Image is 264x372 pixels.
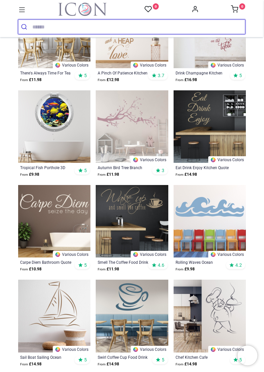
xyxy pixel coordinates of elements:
img: Color Wheel [210,252,216,257]
strong: £ 11.98 [98,266,119,272]
span: From [98,362,106,366]
strong: £ 10.98 [20,266,42,272]
span: 3.7 [158,72,164,78]
img: Sail Boat Sailing Ocean Wall Sticker [18,280,90,352]
span: From [20,362,28,366]
a: Various Colors [208,251,246,257]
a: Autumn Bird Tree Branch [98,165,152,170]
strong: £ 14.98 [20,361,42,367]
img: Color Wheel [210,157,216,163]
a: Swirl Coffee Cup Food Drink [98,354,152,360]
a: A Pinch Of Patience Kitchen Quotes [98,70,152,75]
img: Color Wheel [55,252,61,257]
span: 4.6 [158,262,164,268]
img: Swirl Coffee Cup Food Drink Wall Sticker [96,280,168,352]
span: 5 [162,357,164,363]
button: Submit [18,20,32,34]
img: Color Wheel [133,252,139,257]
span: 4.2 [235,262,242,268]
img: Rolling Waves Ocean Wall Sticker [174,185,246,257]
img: Autumn Bird Tree Branch Wall Sticker [96,90,168,163]
a: 0 [231,7,246,13]
span: From [98,173,106,176]
img: Color Wheel [55,347,61,352]
a: Various Colors [131,251,168,257]
strong: £ 14.98 [176,171,197,178]
a: Various Colors [53,346,90,352]
img: Carpe Diem Bathroom Quote Wall Sticker [18,185,90,257]
iframe: Brevo live chat [238,346,257,365]
a: Sail Boat Sailing Ocean [20,354,75,360]
a: Smell The Coffee Food Drink Quote [98,259,152,265]
a: Tropical Fish Porthole 3D [20,165,75,170]
img: Chef Kitchen Cafe Wall Sticker [174,280,246,352]
span: From [176,78,183,82]
span: From [20,173,28,176]
img: Tropical Fish Porthole 3D Wall Sticker [18,90,90,163]
img: Color Wheel [210,62,216,68]
a: Logo of Icon Wall Stickers [58,3,107,16]
strong: £ 11.98 [20,77,42,83]
a: Various Colors [208,62,246,68]
span: From [20,267,28,271]
img: Color Wheel [133,157,139,163]
span: 5 [84,72,87,78]
a: Eat Drink Enjoy Kitchen Quote [176,165,230,170]
a: Various Colors [131,346,168,352]
a: Various Colors [131,156,168,163]
img: Color Wheel [133,347,139,352]
a: Various Colors [53,62,90,68]
a: Various Colors [53,251,90,257]
strong: £ 9.98 [176,266,195,272]
sup: 0 [239,3,246,10]
span: 5 [84,262,87,268]
span: From [98,78,106,82]
strong: £ 9.98 [20,171,39,178]
span: 5 [84,357,87,363]
a: Drink Champagne Kitchen Quote [176,70,230,75]
strong: £ 14.98 [98,361,119,367]
a: Rolling Waves Ocean [176,259,230,265]
a: Account Info [191,7,199,13]
img: Color Wheel [55,62,61,68]
strong: £ 11.98 [98,171,119,178]
img: Color Wheel [133,62,139,68]
span: From [98,267,106,271]
img: Icon Wall Stickers [58,3,107,16]
span: From [176,362,183,366]
span: 5 [239,72,242,78]
a: There's Always Time For Tea Kitchen Quote [20,70,75,75]
a: 0 [145,5,159,14]
span: From [176,173,183,176]
strong: £ 16.98 [176,77,197,83]
img: Smell The Coffee Food Drink Quote Wall Sticker [96,185,168,257]
span: From [20,78,28,82]
img: Eat Drink Enjoy Kitchen Quote Wall Sticker - Mod3 [174,90,246,163]
span: 5 [84,167,87,173]
a: Various Colors [208,346,246,352]
a: Various Colors [208,156,246,163]
span: From [176,267,183,271]
a: Various Colors [131,62,168,68]
a: Chef Kitchen Cafe [176,354,230,360]
a: Carpe Diem Bathroom Quote [20,259,75,265]
img: Color Wheel [210,347,216,352]
strong: £ 12.98 [98,77,119,83]
strong: £ 14.98 [176,361,197,367]
sup: 0 [153,3,159,10]
span: 3 [162,167,164,173]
